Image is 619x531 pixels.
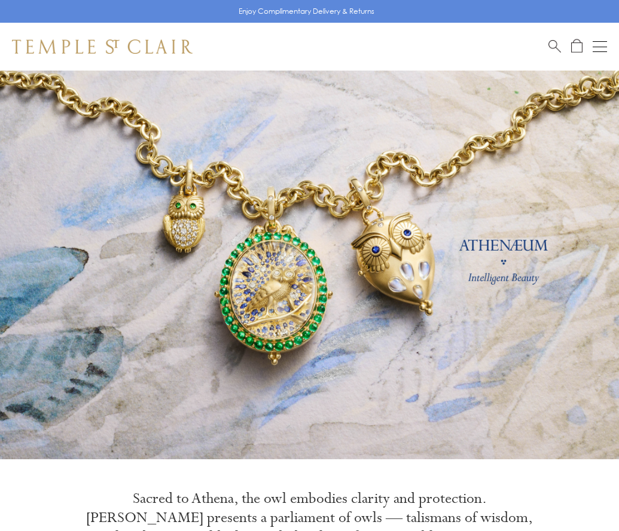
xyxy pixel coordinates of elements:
a: Open Shopping Bag [571,39,583,54]
a: Search [548,39,561,54]
button: Open navigation [593,39,607,54]
p: Enjoy Complimentary Delivery & Returns [239,5,374,17]
img: Temple St. Clair [12,39,193,54]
